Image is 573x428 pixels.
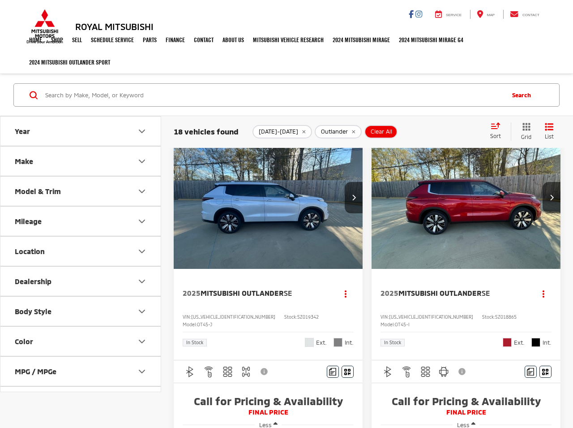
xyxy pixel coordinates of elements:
span: SE [482,289,490,297]
button: Model & TrimModel & Trim [0,177,162,206]
button: LocationLocation [0,237,162,266]
div: MPG / MPGe [137,366,147,376]
img: Bluetooth® [382,366,393,377]
button: Body StyleBody Style [0,297,162,326]
button: remove 2025-2025 [252,125,312,138]
span: Outlander [321,128,348,135]
button: MakeMake [0,147,162,176]
div: Dealership [137,276,147,286]
span: In Stock [186,340,203,345]
button: YearYear [0,117,162,146]
a: Contact [189,29,218,51]
div: Color [137,336,147,346]
button: Select sort value [486,122,511,140]
div: Color [15,337,33,346]
span: Int. [543,338,552,347]
button: Comments [327,366,339,378]
span: FINAL PRICE [183,408,354,417]
button: Actions [536,285,552,301]
img: 4WD/AWD [240,366,252,377]
span: 18 vehicles found [174,127,239,136]
span: dropdown dots [345,290,346,297]
a: 2024 Mitsubishi Outlander SPORT [25,51,115,73]
img: Mitsubishi [25,9,65,44]
a: Contact [503,10,546,19]
span: Sort [490,133,501,139]
span: Contact [522,13,539,17]
span: Black [531,338,540,347]
button: Grid View [511,122,538,141]
span: Light Gray [334,338,342,347]
span: SZ019342 [297,314,319,320]
span: White Diamond [305,338,314,347]
div: Model & Trim [137,186,147,196]
button: DealershipDealership [0,267,162,296]
span: Clear All [371,128,392,135]
div: Year [137,125,147,136]
span: Mitsubishi Outlander [398,289,482,297]
img: Comments [527,368,534,376]
a: Mitsubishi Vehicle Research [248,29,328,51]
span: SZ018865 [495,314,517,320]
div: Make [137,156,147,166]
a: Parts: Opens in a new tab [138,29,161,51]
div: Model & Trim [15,187,61,195]
span: SE [284,289,292,297]
button: Next image [543,182,560,213]
a: Map [470,10,501,19]
div: 2025 Mitsubishi Outlander SE 0 [173,126,363,268]
span: Red Diamond [503,338,512,347]
span: Map [487,13,495,17]
a: 2025Mitsubishi OutlanderSE [381,288,527,298]
div: MPG / MPGe [15,367,56,376]
span: Call for Pricing & Availability [183,394,354,408]
span: [US_VEHICLE_IDENTIFICATION_NUMBER] [191,314,275,320]
a: About Us [218,29,248,51]
button: remove Outlander [315,125,362,138]
img: Bluetooth® [184,366,196,377]
span: Mitsubishi Outlander [201,289,284,297]
button: Next image [345,182,363,213]
span: FINAL PRICE [381,408,552,417]
span: Model: [381,322,395,327]
div: Mileage [137,216,147,226]
span: List [545,133,554,140]
a: 2024 Mitsubishi Mirage G4 [394,29,468,51]
span: 2025 [183,289,201,297]
img: Comments [329,368,336,376]
a: Service [428,10,468,19]
span: Stock: [482,314,495,320]
a: Home [25,29,47,51]
div: 2025 Mitsubishi Outlander SE 0 [371,126,561,268]
a: 2024 Mitsubishi Mirage [328,29,394,51]
input: Search by Make, Model, or Keyword [44,84,503,106]
div: Year [15,127,30,135]
button: List View [538,122,560,141]
a: Shop [47,29,68,51]
a: Facebook: Click to visit our Facebook page [409,10,414,17]
span: Int. [345,338,354,347]
i: Window Sticker [542,368,548,375]
img: 3rd Row Seating [420,366,431,377]
a: 2025 Mitsubishi Outlander SE2025 Mitsubishi Outlander SE2025 Mitsubishi Outlander SE2025 Mitsubis... [371,126,561,268]
span: Model: [183,322,197,327]
button: Comments [525,366,537,378]
button: MileageMileage [0,207,162,236]
a: Instagram: Click to visit our Instagram page [415,10,422,17]
img: Remote Start [401,366,412,377]
img: Android Auto [438,366,449,377]
button: MPG / MPGeMPG / MPGe [0,357,162,386]
span: VIN: [381,314,389,320]
img: 2025 Mitsubishi Outlander SE [371,126,561,269]
a: Finance [161,29,189,51]
a: Schedule Service: Opens in a new tab [86,29,138,51]
img: 2025 Mitsubishi Outlander SE [173,126,363,269]
button: Clear All [364,125,398,138]
button: Cylinder [0,387,162,416]
span: In Stock [384,340,401,345]
button: ColorColor [0,327,162,356]
button: View Disclaimer [257,362,272,381]
span: Service [446,13,462,17]
span: OT45-J [197,322,212,327]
